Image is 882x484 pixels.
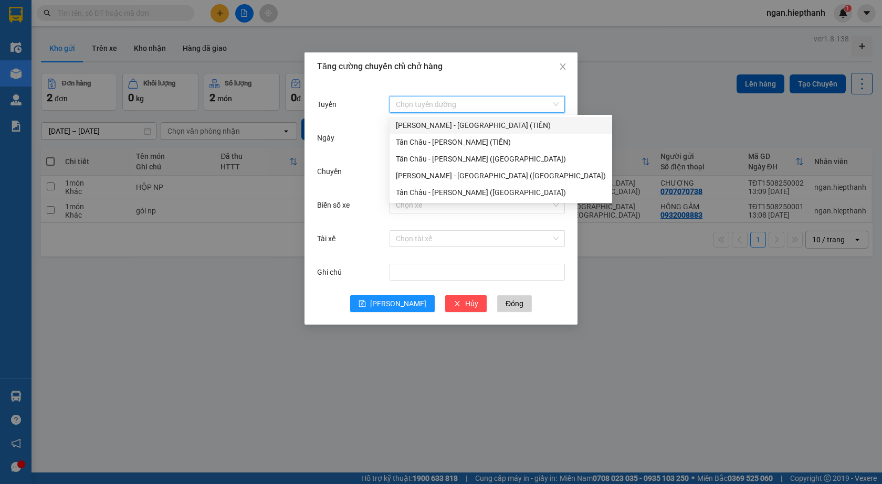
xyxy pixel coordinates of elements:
[317,167,347,176] label: Chuyến
[317,100,342,109] label: Tuyến
[390,150,612,167] div: Tân Châu - Hồ Chí Minh (Giường)
[370,298,426,309] span: [PERSON_NAME]
[396,187,606,198] div: Tân Châu - [PERSON_NAME] ([GEOGRAPHIC_DATA])
[390,134,612,150] div: Tân Châu - Hồ Chí Minh (TIỀN)
[390,117,612,134] div: Hồ Chí Minh - Tân Châu (TIỀN)
[396,136,606,148] div: Tân Châu - [PERSON_NAME] (TIỀN)
[317,268,347,276] label: Ghi chú
[350,295,435,312] button: save[PERSON_NAME]
[506,298,523,309] span: Đóng
[317,201,355,209] label: Biển số xe
[559,62,567,71] span: close
[317,134,340,142] label: Ngày
[454,300,461,308] span: close
[396,231,551,246] input: Tài xế
[390,264,565,281] input: Ghi chú
[317,234,341,243] label: Tài xế
[396,170,606,181] div: [PERSON_NAME] - [GEOGRAPHIC_DATA] ([GEOGRAPHIC_DATA])
[396,120,606,131] div: [PERSON_NAME] - [GEOGRAPHIC_DATA] (TIỀN)
[396,197,551,213] input: Biển số xe
[317,61,565,72] div: Tăng cường chuyến chỉ chở hàng
[390,167,612,184] div: Hồ Chí Minh - Tân Châu (Giường)
[497,295,532,312] button: Đóng
[548,52,577,82] button: Close
[465,298,478,309] span: Hủy
[445,295,487,312] button: closeHủy
[396,153,606,165] div: Tân Châu - [PERSON_NAME] ([GEOGRAPHIC_DATA])
[390,184,612,201] div: Tân Châu - Hồ Chí Minh (Giường)
[359,300,366,308] span: save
